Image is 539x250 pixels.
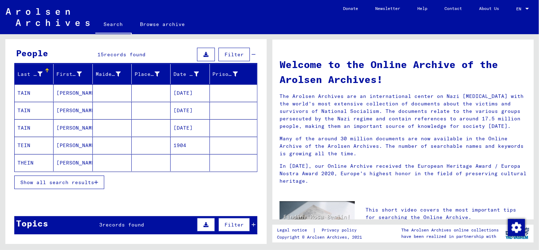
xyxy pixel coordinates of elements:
mat-cell: TAIN [15,119,54,136]
button: Filter [218,218,250,231]
div: Prisoner # [213,71,238,78]
mat-cell: [PERSON_NAME] [54,84,92,101]
a: Browse archive [132,16,194,33]
div: First Name [56,71,81,78]
div: Place of Birth [135,71,160,78]
div: Date of Birth [173,71,198,78]
a: Privacy policy [316,226,365,234]
mat-cell: [PERSON_NAME] [54,154,92,171]
img: Arolsen_neg.svg [6,8,90,26]
mat-header-cell: Prisoner # [210,64,257,84]
mat-cell: 1904 [171,137,210,154]
div: Maiden Name [96,68,131,80]
mat-header-cell: First Name [54,64,92,84]
div: Date of Birth [173,68,209,80]
mat-cell: TAIN [15,102,54,119]
img: yv_logo.png [504,224,531,242]
div: Prisoner # [213,68,248,80]
mat-cell: [DATE] [171,102,210,119]
h1: Welcome to the Online Archive of the Arolsen Archives! [279,57,527,87]
span: Filter [225,51,244,58]
span: Filter [225,222,244,228]
mat-cell: THEIN [15,154,54,171]
p: Many of the around 30 million documents are now available in the Online Archive of the Arolsen Ar... [279,135,527,157]
mat-cell: [PERSON_NAME] [54,119,92,136]
div: Last Name [17,71,42,78]
span: 3 [99,222,102,228]
p: This short video covers the most important tips for searching the Online Archive. [366,206,527,221]
mat-header-cell: Last Name [15,64,54,84]
div: | [277,226,365,234]
div: People [16,47,48,59]
p: Copyright © Arolsen Archives, 2021 [277,234,365,240]
p: The Arolsen Archives are an international center on Nazi [MEDICAL_DATA] with the world’s most ext... [279,93,527,130]
div: First Name [56,68,92,80]
mat-cell: [PERSON_NAME] [54,137,92,154]
mat-select-trigger: EN [516,6,521,11]
mat-cell: [PERSON_NAME] [54,102,92,119]
span: records found [102,222,144,228]
img: video.jpg [279,201,355,242]
p: The Arolsen Archives online collections [401,227,499,233]
mat-cell: TEIN [15,137,54,154]
span: 15 [98,51,104,58]
a: Legal notice [277,226,313,234]
mat-header-cell: Maiden Name [93,64,132,84]
mat-cell: TAIN [15,84,54,101]
p: have been realized in partnership with [401,233,499,240]
div: Last Name [17,68,53,80]
mat-header-cell: Date of Birth [171,64,210,84]
img: Zustimmung ändern [508,219,525,236]
mat-cell: [DATE] [171,84,210,101]
button: Filter [218,48,250,61]
button: Show all search results [14,176,104,189]
div: Place of Birth [135,68,170,80]
span: records found [104,51,146,58]
span: Show all search results [20,179,94,186]
mat-header-cell: Place of Birth [132,64,171,84]
mat-cell: [DATE] [171,119,210,136]
div: Maiden Name [96,71,121,78]
a: Search [95,16,132,34]
div: Topics [16,217,48,230]
p: In [DATE], our Online Archive received the European Heritage Award / Europa Nostra Award 2020, Eu... [279,162,527,185]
